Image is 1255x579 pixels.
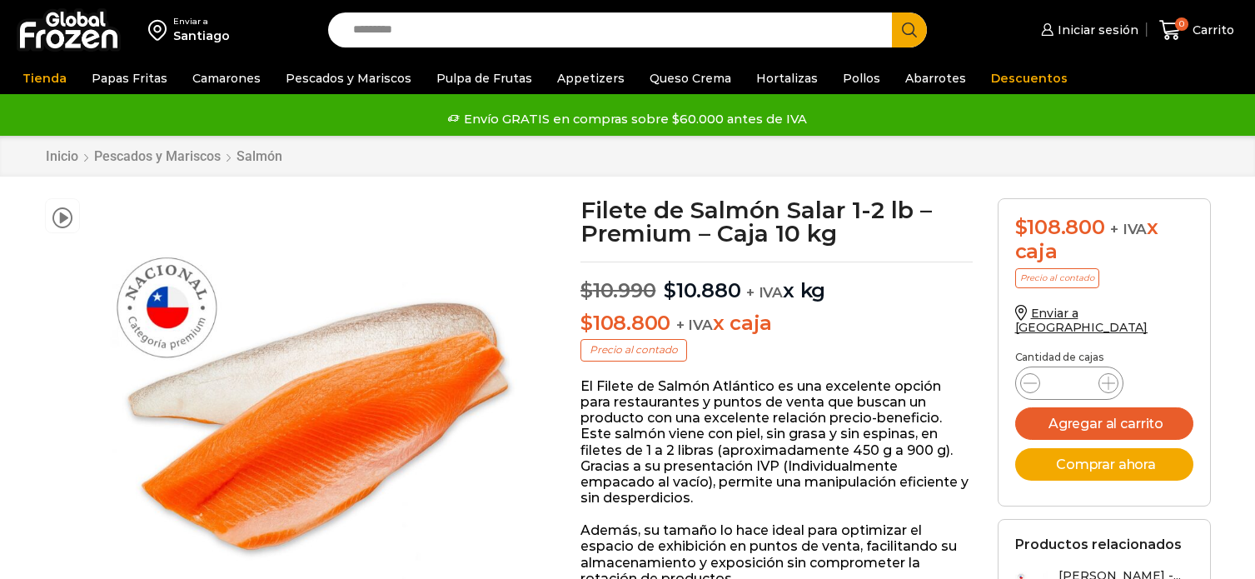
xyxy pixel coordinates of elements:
button: Agregar al carrito [1015,407,1193,440]
nav: Breadcrumb [45,148,283,164]
span: + IVA [1110,221,1147,237]
a: Descuentos [983,62,1076,94]
p: Precio al contado [580,339,687,361]
h1: Filete de Salmón Salar 1-2 lb – Premium – Caja 10 kg [580,198,973,245]
p: x caja [580,312,973,336]
span: $ [664,278,676,302]
p: x kg [580,262,973,303]
a: Tienda [14,62,75,94]
a: Pescados y Mariscos [277,62,420,94]
button: Search button [892,12,927,47]
span: 0 [1175,17,1188,31]
span: + IVA [676,317,713,333]
a: Pollos [834,62,889,94]
bdi: 108.800 [1015,215,1105,239]
a: Queso Crema [641,62,740,94]
span: $ [580,311,593,335]
p: Precio al contado [1015,268,1099,288]
div: x caja [1015,216,1193,264]
a: Pescados y Mariscos [93,148,222,164]
span: Carrito [1188,22,1234,38]
a: Abarrotes [897,62,974,94]
a: Camarones [184,62,269,94]
input: Product quantity [1053,372,1085,395]
h2: Productos relacionados [1015,537,1182,552]
div: Enviar a [173,16,230,27]
p: Cantidad de cajas [1015,352,1193,363]
a: Appetizers [549,62,633,94]
a: Papas Fritas [83,62,176,94]
div: Santiago [173,27,230,44]
button: Comprar ahora [1015,448,1193,481]
bdi: 108.800 [580,311,670,335]
bdi: 10.990 [580,278,655,302]
img: address-field-icon.svg [148,16,173,44]
a: Hortalizas [748,62,826,94]
p: El Filete de Salmón Atlántico es una excelente opción para restaurantes y puntos de venta que bus... [580,378,973,507]
a: Pulpa de Frutas [428,62,540,94]
a: Inicio [45,148,79,164]
a: Salmón [236,148,283,164]
a: Iniciar sesión [1037,13,1138,47]
a: 0 Carrito [1155,11,1238,50]
bdi: 10.880 [664,278,740,302]
span: + IVA [746,284,783,301]
span: $ [1015,215,1028,239]
span: Iniciar sesión [1053,22,1138,38]
span: $ [580,278,593,302]
a: Enviar a [GEOGRAPHIC_DATA] [1015,306,1148,335]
